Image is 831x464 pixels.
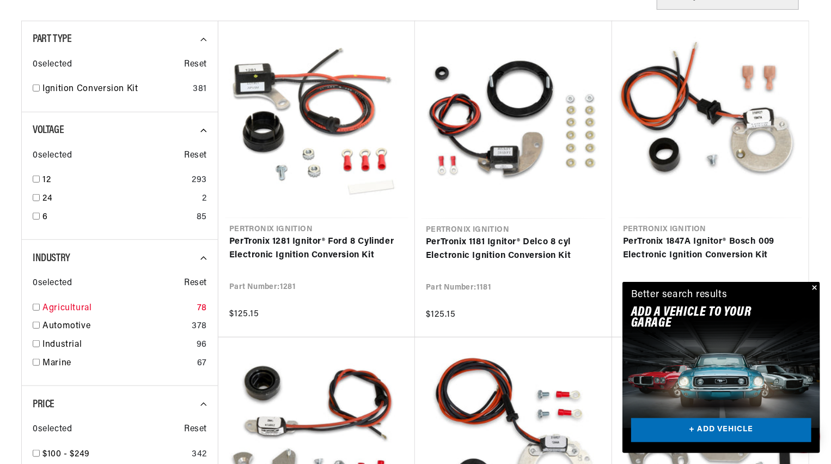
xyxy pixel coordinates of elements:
div: 293 [192,173,207,188]
a: Marine [42,357,193,371]
div: 381 [193,82,207,97]
a: 24 [42,192,198,206]
span: 0 selected [33,149,72,163]
div: 378 [192,320,207,334]
div: 78 [197,302,207,316]
a: Agricultural [42,302,193,316]
a: + ADD VEHICLE [631,418,811,443]
a: PerTronix 1281 Ignitor® Ford 8 Cylinder Electronic Ignition Conversion Kit [229,235,404,263]
h2: Add A VEHICLE to your garage [631,307,784,329]
div: Better search results [631,287,728,303]
a: Ignition Conversion Kit [42,82,188,97]
a: 12 [42,173,187,188]
a: Industrial [42,338,192,352]
span: Part Type [33,34,71,45]
div: 96 [197,338,207,352]
div: 342 [192,448,207,462]
span: 0 selected [33,58,72,72]
a: PerTronix 1181 Ignitor® Delco 8 cyl Electronic Ignition Conversion Kit [426,236,601,263]
a: Automotive [42,320,187,334]
span: Price [33,399,54,410]
span: Industry [33,253,70,264]
a: PerTronix 1847A Ignitor® Bosch 009 Electronic Ignition Conversion Kit [623,235,798,263]
button: Close [807,282,820,295]
a: 6 [42,210,192,225]
span: Voltage [33,125,64,136]
span: 0 selected [33,276,72,291]
span: $100 - $249 [42,450,90,459]
span: Reset [184,423,207,437]
span: Reset [184,276,207,291]
span: Reset [184,149,207,163]
div: 85 [197,210,207,225]
span: Reset [184,58,207,72]
div: 2 [202,192,207,206]
div: 67 [197,357,207,371]
span: 0 selected [33,423,72,437]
